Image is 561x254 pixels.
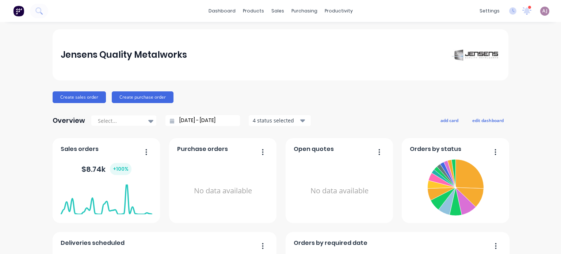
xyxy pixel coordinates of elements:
[81,163,131,175] div: $ 8.74k
[61,48,187,62] div: Jensens Quality Metalworks
[110,163,131,175] div: + 100 %
[476,5,503,16] div: settings
[61,145,99,153] span: Sales orders
[410,145,461,153] span: Orders by status
[239,5,268,16] div: products
[294,239,367,247] span: Orders by required date
[61,239,125,247] span: Deliveries scheduled
[177,145,228,153] span: Purchase orders
[53,113,85,128] div: Overview
[321,5,356,16] div: productivity
[53,91,106,103] button: Create sales order
[542,8,547,14] span: AJ
[205,5,239,16] a: dashboard
[13,5,24,16] img: Factory
[112,91,173,103] button: Create purchase order
[436,115,463,125] button: add card
[294,145,334,153] span: Open quotes
[294,156,385,225] div: No data available
[467,115,508,125] button: edit dashboard
[177,156,269,225] div: No data available
[249,115,311,126] button: 4 status selected
[268,5,288,16] div: sales
[253,117,299,124] div: 4 status selected
[288,5,321,16] div: purchasing
[449,47,500,62] img: Jensens Quality Metalworks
